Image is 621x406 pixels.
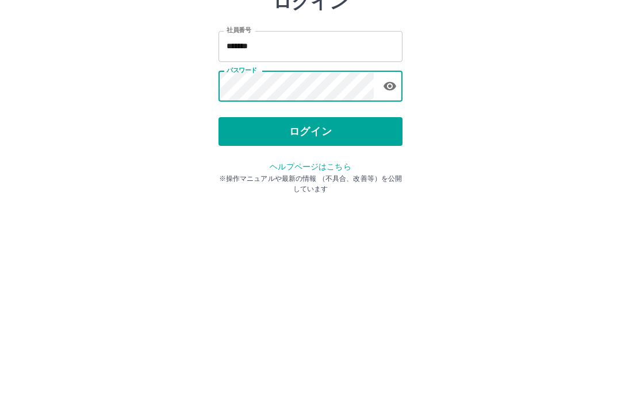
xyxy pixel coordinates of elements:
label: パスワード [227,148,257,156]
button: ログイン [218,199,402,227]
label: 社員番号 [227,107,251,116]
h2: ログイン [273,72,348,94]
a: ヘルプページはこちら [270,243,351,253]
p: ※操作マニュアルや最新の情報 （不具合、改善等）を公開しています [218,255,402,276]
